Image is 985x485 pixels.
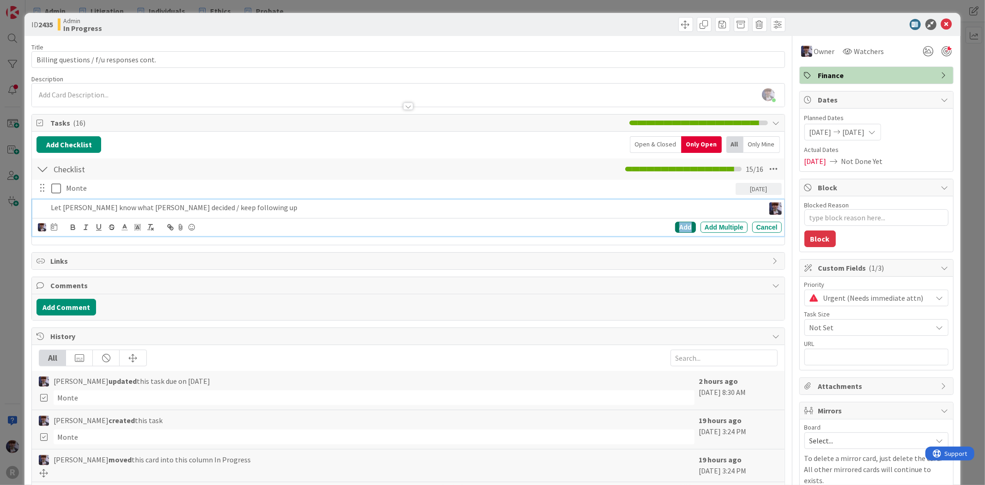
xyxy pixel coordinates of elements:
span: Watchers [854,46,884,57]
span: Select... [810,434,928,447]
span: Not Done Yet [841,156,883,167]
b: 19 hours ago [699,455,742,464]
img: ML [39,416,49,426]
input: type card name here... [31,51,785,68]
input: Add Checklist... [50,161,258,177]
button: Block [804,230,836,247]
span: Mirrors [818,405,937,416]
span: [PERSON_NAME] this task [54,415,163,426]
span: Block [818,182,937,193]
b: 2435 [38,20,53,29]
span: Links [50,255,767,267]
b: updated [109,376,137,386]
div: Add [675,222,696,233]
div: Add Multiple [701,222,748,233]
span: Admin [63,17,102,24]
div: Cancel [752,222,782,233]
img: ML [769,202,782,215]
span: Dates [818,94,937,105]
span: Not Set [810,321,928,334]
div: [DATE] [736,183,782,195]
span: Planned Dates [804,113,949,123]
span: ( 16 ) [73,118,85,127]
div: Monte [54,390,694,405]
b: 19 hours ago [699,416,742,425]
div: [DATE] 3:24 PM [699,454,778,477]
input: Search... [671,350,778,366]
label: Title [31,43,43,51]
img: 4bkkwsAgLEzgUFsllbC0Zn7GEDwYOnLA.jpg [762,88,775,101]
button: Add Comment [36,299,96,315]
button: Add Checklist [36,136,101,153]
p: Monte [66,183,732,194]
span: Tasks [50,117,624,128]
span: [DATE] [810,127,832,138]
span: Comments [50,280,767,291]
span: Urgent (Needs immediate attn) [823,291,928,304]
b: 2 hours ago [699,376,738,386]
img: ML [38,223,46,231]
img: ML [801,46,812,57]
div: Only Mine [743,136,780,153]
span: ( 1/3 ) [869,263,884,273]
span: 15 / 16 [746,164,764,175]
div: Open & Closed [630,136,681,153]
p: Let [PERSON_NAME] know what [PERSON_NAME] decided / keep following up [51,202,761,213]
span: [PERSON_NAME] this card into this column In Progress [54,454,251,465]
b: created [109,416,135,425]
span: Description [31,75,63,83]
b: In Progress [63,24,102,32]
div: Only Open [681,136,722,153]
div: Task Size [804,311,949,317]
span: Owner [814,46,835,57]
div: URL [804,340,949,347]
span: [PERSON_NAME] this task due on [DATE] [54,376,210,387]
div: All [726,136,743,153]
span: [DATE] [804,156,827,167]
span: ID [31,19,53,30]
span: [DATE] [843,127,865,138]
div: Priority [804,281,949,288]
span: Custom Fields [818,262,937,273]
span: Board [804,424,821,430]
img: ML [39,376,49,387]
span: Finance [818,70,937,81]
div: [DATE] 3:24 PM [699,415,778,444]
span: Actual Dates [804,145,949,155]
div: [DATE] 8:30 AM [699,376,778,405]
div: All [39,350,66,366]
img: ML [39,455,49,465]
label: Blocked Reason [804,201,849,209]
span: History [50,331,767,342]
span: Attachments [818,381,937,392]
b: moved [109,455,132,464]
span: Support [19,1,42,12]
div: Monte [54,430,694,444]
